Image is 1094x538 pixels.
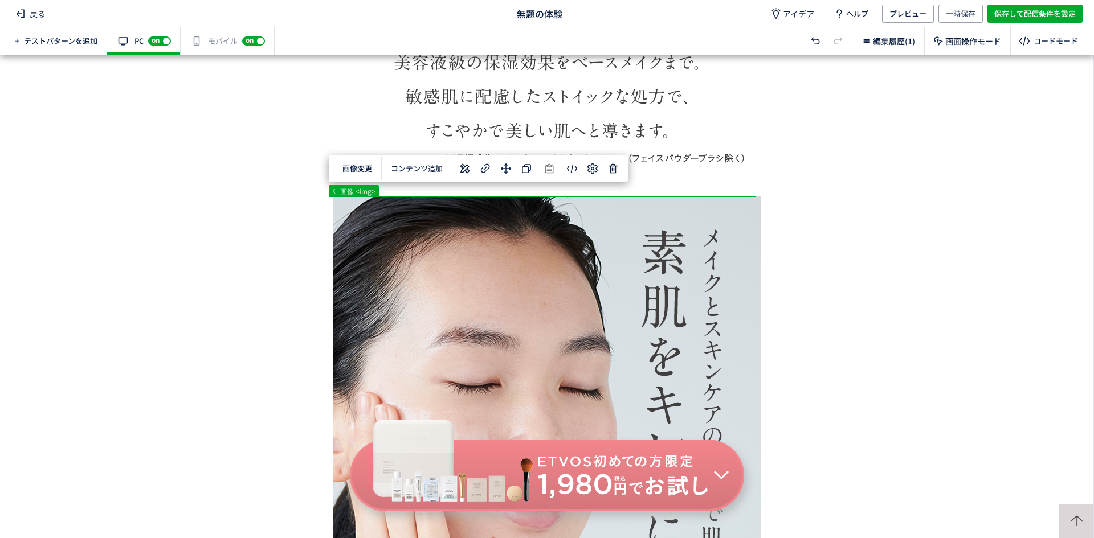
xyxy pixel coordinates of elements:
[783,8,814,19] span: アイデア
[24,36,97,47] span: テストパターンを追加
[333,359,761,483] img: ETVOS初めての方限定 1,980円 税込 でお試し
[246,36,254,43] span: on
[938,5,983,23] button: 一時保存
[946,5,975,23] span: 一時保存
[517,7,562,20] span: 無題の体験
[945,35,1001,47] span: 画面操作モード
[889,5,926,23] span: プレビュー
[823,5,877,23] a: ヘルプ
[882,5,934,23] button: プレビュー
[11,5,50,23] span: 戻る
[873,35,915,47] span: 編集履歴(1)
[384,160,450,178] button: コンテンツ追加
[846,5,868,23] span: ヘルプ
[987,5,1083,23] button: 保存して配信条件を設定
[152,36,160,43] span: on
[338,186,378,196] span: 画像 <img>
[994,5,1076,23] span: 保存して配信条件を設定
[336,160,379,178] button: 画像変更
[1034,36,1078,47] div: コードモード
